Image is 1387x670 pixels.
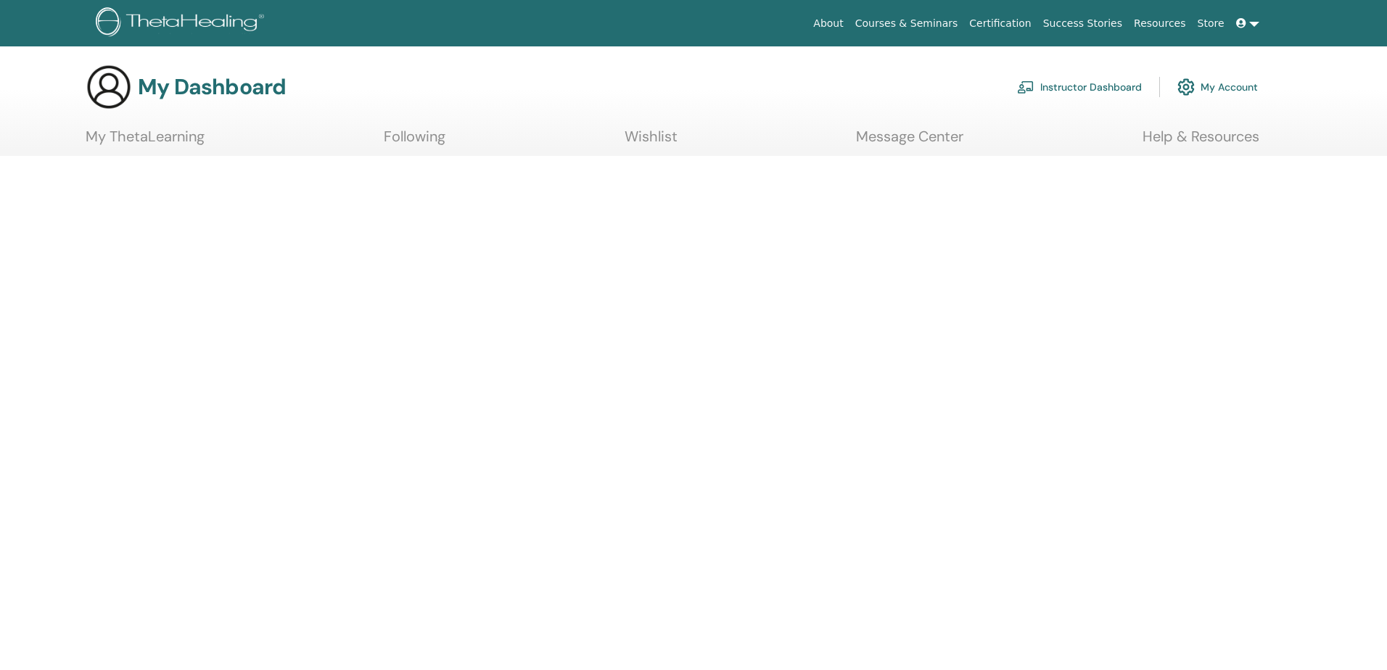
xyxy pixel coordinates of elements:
a: Wishlist [625,128,678,156]
a: About [807,10,849,37]
img: generic-user-icon.jpg [86,64,132,110]
a: My ThetaLearning [86,128,205,156]
a: Instructor Dashboard [1017,71,1142,103]
a: Certification [963,10,1037,37]
img: cog.svg [1177,75,1195,99]
img: logo.png [96,7,269,40]
a: My Account [1177,71,1258,103]
a: Message Center [856,128,963,156]
img: chalkboard-teacher.svg [1017,80,1034,94]
a: Success Stories [1037,10,1128,37]
a: Courses & Seminars [849,10,964,37]
a: Following [384,128,445,156]
a: Help & Resources [1143,128,1259,156]
a: Store [1192,10,1230,37]
h3: My Dashboard [138,74,286,100]
a: Resources [1128,10,1192,37]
